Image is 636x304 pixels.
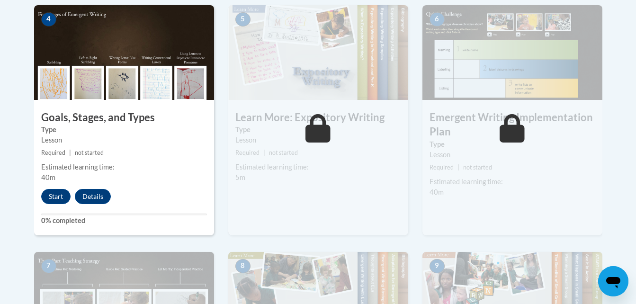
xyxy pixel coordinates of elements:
span: not started [269,149,298,156]
span: 7 [41,259,56,273]
div: Estimated learning time: [41,162,207,172]
div: Lesson [430,150,595,160]
div: Lesson [41,135,207,145]
img: Course Image [422,5,602,100]
span: 40m [41,173,55,181]
div: Estimated learning time: [430,177,595,187]
span: Required [41,149,65,156]
label: Type [430,139,595,150]
span: | [69,149,71,156]
iframe: Button to launch messaging window [598,266,628,296]
button: Start [41,189,71,204]
span: 8 [235,259,251,273]
h3: Learn More: Expository Writing [228,110,408,125]
div: Lesson [235,135,401,145]
span: Required [235,149,260,156]
label: Type [235,125,401,135]
span: 5m [235,173,245,181]
span: | [457,164,459,171]
span: 9 [430,259,445,273]
span: 40m [430,188,444,196]
span: not started [463,164,492,171]
h3: Goals, Stages, and Types [34,110,214,125]
span: 4 [41,12,56,27]
span: Required [430,164,454,171]
span: not started [75,149,104,156]
button: Details [75,189,111,204]
img: Course Image [34,5,214,100]
span: 6 [430,12,445,27]
h3: Emergent Writing Implementation Plan [422,110,602,140]
span: 5 [235,12,251,27]
label: Type [41,125,207,135]
div: Estimated learning time: [235,162,401,172]
img: Course Image [228,5,408,100]
label: 0% completed [41,215,207,226]
span: | [263,149,265,156]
